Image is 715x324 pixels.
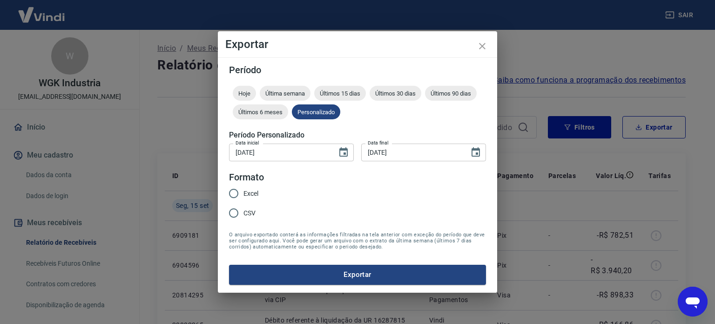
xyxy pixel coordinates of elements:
button: close [471,35,493,57]
div: Personalizado [292,104,340,119]
span: Última semana [260,90,310,97]
input: DD/MM/YYYY [361,144,463,161]
span: Personalizado [292,109,340,116]
h5: Período [229,65,486,75]
span: Últimos 6 meses [233,109,288,116]
div: Última semana [260,86,310,101]
button: Choose date, selected date is 13 de set de 2025 [334,143,353,162]
div: Hoje [233,86,256,101]
span: CSV [243,208,256,218]
span: Últimos 90 dias [425,90,477,97]
button: Exportar [229,265,486,284]
span: Excel [243,189,258,199]
h4: Exportar [225,39,490,50]
span: Últimos 15 dias [314,90,366,97]
div: Últimos 6 meses [233,104,288,119]
div: Últimos 15 dias [314,86,366,101]
label: Data inicial [236,139,259,146]
button: Choose date, selected date is 15 de set de 2025 [466,143,485,162]
iframe: Botão para abrir a janela de mensagens [678,287,708,317]
span: O arquivo exportado conterá as informações filtradas na tela anterior com exceção do período que ... [229,232,486,250]
h5: Período Personalizado [229,131,486,140]
div: Últimos 90 dias [425,86,477,101]
span: Hoje [233,90,256,97]
legend: Formato [229,171,264,184]
label: Data final [368,139,389,146]
div: Últimos 30 dias [370,86,421,101]
input: DD/MM/YYYY [229,144,331,161]
span: Últimos 30 dias [370,90,421,97]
